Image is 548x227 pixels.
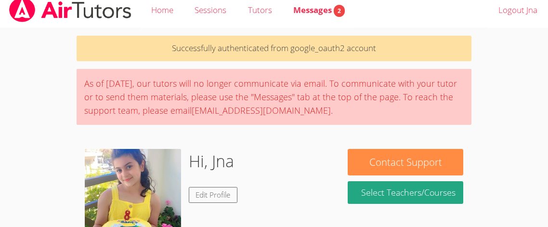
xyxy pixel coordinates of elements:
[189,149,234,174] h1: Hi, Jna
[189,187,238,203] a: Edit Profile
[77,69,471,125] div: As of [DATE], our tutors will no longer communicate via email. To communicate with your tutor or ...
[293,4,345,15] span: Messages
[348,181,463,204] a: Select Teachers/Courses
[334,5,345,17] span: 2
[348,149,463,175] button: Contact Support
[77,36,471,61] p: Successfully authenticated from google_oauth2 account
